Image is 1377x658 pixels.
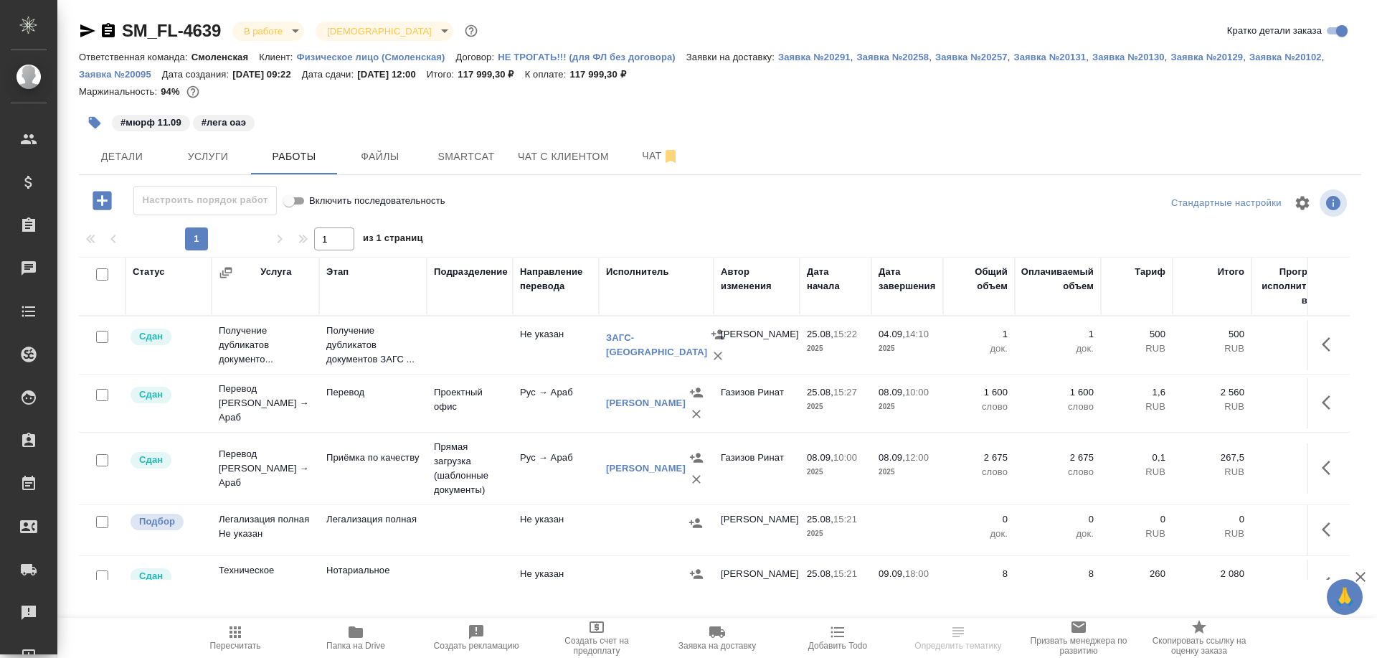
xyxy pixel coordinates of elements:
[1180,465,1244,479] p: RUB
[1170,52,1243,62] p: Заявка №20129
[100,22,117,39] button: Скопировать ссылку
[212,440,319,497] td: Перевод [PERSON_NAME] → Араб
[606,579,686,590] a: [PERSON_NAME]
[139,569,163,583] p: Сдан
[807,514,833,525] p: 25.08,
[807,400,864,414] p: 2025
[427,433,513,504] td: Прямая загрузка (шаблонные документы)
[856,50,929,65] button: Заявка №20258
[129,327,204,347] div: Менеджер проверил работу исполнителя, передает ее на следующий этап
[807,387,833,398] p: 25.08,
[129,385,204,405] div: Менеджер проверил работу исполнителя, передает ее на следующий этап
[212,556,319,614] td: Техническое обеспечение нотари...
[202,116,246,130] p: #лега оаэ
[1022,512,1094,527] p: 0
[1180,512,1244,527] p: 0
[79,69,162,80] p: Заявка №20095
[950,385,1008,400] p: 1 600
[1249,50,1322,65] button: Заявка №20102
[139,514,175,529] p: Подбор
[721,265,792,293] div: Автор изменения
[161,86,183,97] p: 94%
[1022,465,1094,479] p: слово
[1086,52,1092,62] p: ,
[296,50,455,62] a: Физическое лицо (Смоленская)
[316,22,453,41] div: В работе
[326,324,420,367] p: Получение дубликатов документов ЗАГС ...
[432,148,501,166] span: Smartcat
[778,50,851,65] button: Заявка №20291
[1022,451,1094,465] p: 2 675
[326,512,420,527] p: Легализация полная
[950,465,1008,479] p: слово
[1243,52,1249,62] p: ,
[1322,52,1328,62] p: ,
[133,265,165,279] div: Статус
[82,186,122,215] button: Добавить работу
[1108,327,1165,342] p: 500
[1022,327,1094,342] p: 1
[513,560,599,610] td: Не указан
[427,69,458,80] p: Итого:
[427,378,513,428] td: Проектный офис
[833,514,857,525] p: 15:21
[1180,527,1244,541] p: RUB
[686,52,778,62] p: Заявки на доставку:
[212,316,319,374] td: Получение дубликатов документо...
[498,50,686,62] a: НЕ ТРОГАТЬ!!! (для ФЛ без договора)
[1013,52,1086,62] p: Заявка №20131
[879,329,905,339] p: 04.09,
[259,52,296,62] p: Клиент:
[1135,265,1165,279] div: Тариф
[79,107,110,138] button: Добавить тэг
[950,327,1008,342] p: 1
[139,387,163,402] p: Сдан
[110,116,191,128] span: мюрф 11.09
[129,451,204,470] div: Менеджер проверил работу исполнителя, передает ее на следующий этап
[513,443,599,494] td: Рус → Араб
[685,512,706,534] button: Назначить
[357,69,427,80] p: [DATE] 12:00
[950,512,1008,527] p: 0
[879,452,905,463] p: 08.09,
[851,52,857,62] p: ,
[707,324,729,345] button: Назначить
[162,69,232,80] p: Дата создания:
[139,329,163,344] p: Сдан
[232,69,302,80] p: [DATE] 09:22
[129,567,204,586] div: Менеджер проверил работу исполнителя, передает ее на следующий этап
[1108,385,1165,400] p: 1,6
[1180,342,1244,356] p: RUB
[302,69,357,80] p: Дата сдачи:
[707,345,729,367] button: Удалить
[518,148,609,166] span: Чат с клиентом
[879,400,936,414] p: 2025
[1108,567,1165,581] p: 260
[1180,451,1244,465] p: 267,5
[905,387,929,398] p: 10:00
[1218,265,1244,279] div: Итого
[686,403,707,425] button: Удалить
[1259,265,1323,308] div: Прогресс исполнителя в SC
[525,69,570,80] p: К оплате:
[879,465,936,479] p: 2025
[240,25,287,37] button: В работе
[856,52,929,62] p: Заявка №20258
[807,465,864,479] p: 2025
[1227,24,1322,38] span: Кратко детали заказа
[714,560,800,610] td: [PERSON_NAME]
[212,505,319,555] td: Легализация полная Не указан
[1313,385,1348,420] button: Здесь прячутся важные кнопки
[1013,50,1086,65] button: Заявка №20131
[879,265,936,293] div: Дата завершения
[714,505,800,555] td: [PERSON_NAME]
[326,563,420,606] p: Нотариальное заверение подлинности по...
[778,52,851,62] p: Заявка №20291
[1180,400,1244,414] p: RUB
[807,329,833,339] p: 25.08,
[950,527,1008,541] p: док.
[87,148,156,166] span: Детали
[905,452,929,463] p: 12:00
[1092,50,1165,65] button: Заявка №20130
[122,21,221,40] a: SM_FL-4639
